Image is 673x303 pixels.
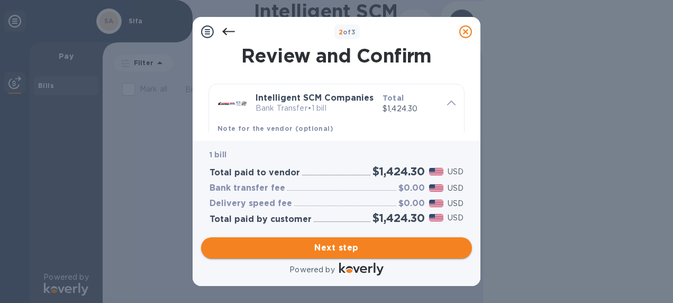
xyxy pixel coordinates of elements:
[339,263,384,275] img: Logo
[201,237,472,259] button: Next step
[372,211,425,225] h2: $1,424.30
[398,183,425,193] h3: $0.00
[210,150,226,159] b: 1 bill
[289,264,334,275] p: Powered by
[383,94,404,102] b: Total
[448,183,463,194] p: USD
[206,44,467,67] h1: Review and Confirm
[210,215,312,225] h3: Total paid by customer
[429,200,443,207] img: USD
[210,199,292,209] h3: Delivery speed fee
[429,184,443,192] img: USD
[383,103,439,114] p: $1,424.30
[448,166,463,177] p: USD
[372,165,425,178] h2: $1,424.30
[256,103,374,114] p: Bank Transfer • 1 bill
[398,199,425,209] h3: $0.00
[256,93,374,103] b: Intelligent SCM Companies
[210,183,285,193] h3: Bank transfer fee
[448,198,463,209] p: USD
[429,168,443,175] img: USD
[210,242,463,254] span: Next step
[217,93,456,175] div: Intelligent SCM CompaniesBank Transfer•1 billTotal$1,424.30Note for the vendor (optional)
[217,124,333,132] b: Note for the vendor (optional)
[339,28,356,36] b: of 3
[339,28,343,36] span: 2
[210,168,300,178] h3: Total paid to vendor
[448,212,463,224] p: USD
[429,214,443,221] img: USD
